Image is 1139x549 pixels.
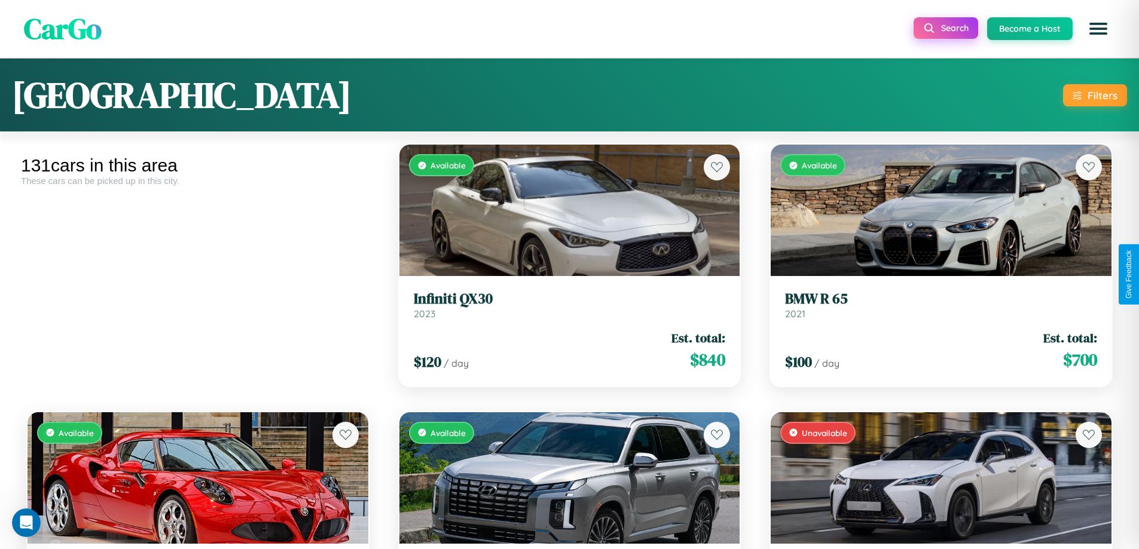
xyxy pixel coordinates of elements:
span: $ 700 [1063,348,1097,372]
a: BMW R 652021 [785,290,1097,320]
iframe: Intercom live chat [12,508,41,537]
button: Search [914,17,978,39]
span: Available [430,160,466,170]
div: Give Feedback [1125,250,1133,299]
span: Unavailable [802,428,847,438]
span: $ 100 [785,352,812,372]
span: Est. total: [1043,329,1097,346]
a: Infiniti QX302023 [414,290,726,320]
span: Search [941,23,969,33]
h1: [GEOGRAPHIC_DATA] [12,70,352,119]
h3: Infiniti QX30 [414,290,726,308]
button: Filters [1063,84,1127,106]
button: Open menu [1082,12,1115,45]
span: Available [802,160,837,170]
span: Available [430,428,466,438]
span: / day [444,357,469,369]
div: These cars can be picked up in this city. [21,176,375,186]
span: Est. total: [671,329,725,346]
div: 131 cars in this area [21,155,375,176]
span: / day [814,357,839,369]
span: CarGo [24,9,102,48]
span: Available [59,428,94,438]
span: 2021 [785,308,805,320]
div: Filters [1088,89,1117,102]
span: 2023 [414,308,435,320]
button: Become a Host [987,17,1073,40]
h3: BMW R 65 [785,290,1097,308]
span: $ 120 [414,352,441,372]
span: $ 840 [690,348,725,372]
